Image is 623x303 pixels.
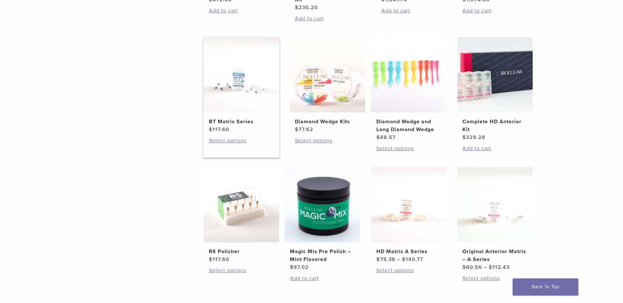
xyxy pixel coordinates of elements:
a: Select options for “Original Anterior Matrix - A Series” [462,274,527,282]
span: $ [295,126,299,133]
a: Diamond Wedge KitsDiamond Wedge Kits $77.62 [289,37,366,133]
span: $ [290,264,294,271]
span: $ [462,134,466,141]
span: $ [209,256,212,263]
a: Add to cart: “Rockstar (RS) Polishing Kit” [295,15,360,23]
a: Add to cart: “Complete HD Anterior Kit” [462,145,527,152]
a: Add to cart: “HeatSync Kit” [381,7,446,15]
a: HD Matrix A SeriesHD Matrix A Series [371,167,447,263]
span: $ [402,256,406,263]
bdi: 48.57 [376,134,396,141]
a: Add to cart: “Black Triangle (BT) Kit” [209,7,274,15]
a: Back To Top [513,278,578,295]
bdi: 77.62 [295,126,313,133]
bdi: 235.20 [295,4,318,11]
a: Select options for “HD Matrix A Series” [376,267,441,274]
bdi: 117.60 [209,256,229,263]
img: HD Matrix A Series [371,167,447,242]
span: $ [376,256,380,263]
bdi: 112.43 [489,264,510,271]
a: Complete HD Anterior KitComplete HD Anterior Kit $329.28 [457,37,533,141]
bdi: 329.28 [462,134,485,141]
h2: Diamond Wedge Kits [295,118,360,126]
span: – [484,264,487,271]
h2: Complete HD Anterior Kit [462,118,527,133]
img: Complete HD Anterior Kit [457,37,533,112]
bdi: 75.38 [376,256,395,263]
a: Magic Mix Pre Polish - Mint FlavoredMagic Mix Pre Polish – Mint Flavored $97.02 [284,167,361,271]
img: Original Anterior Matrix - A Series [457,167,533,242]
bdi: 97.02 [290,264,309,271]
span: – [397,256,400,263]
img: Diamond Wedge and Long Diamond Wedge [371,37,447,112]
img: Magic Mix Pre Polish - Mint Flavored [285,167,360,242]
a: Select options for “Diamond Wedge Kits” [295,137,360,145]
bdi: 140.77 [402,256,423,263]
span: $ [489,264,492,271]
h2: Original Anterior Matrix – A Series [462,248,527,263]
a: RS PolisherRS Polisher $117.60 [203,167,280,263]
bdi: 60.56 [462,264,482,271]
h2: Diamond Wedge and Long Diamond Wedge [376,118,441,133]
a: Original Anterior Matrix - A SeriesOriginal Anterior Matrix – A Series [457,167,533,271]
h2: HD Matrix A Series [376,248,441,255]
a: Add to cart: “Blaster Kit” [462,7,527,15]
a: BT Matrix SeriesBT Matrix Series $117.60 [203,37,280,133]
h2: RS Polisher [209,248,274,255]
h2: BT Matrix Series [209,118,274,126]
span: $ [462,264,466,271]
img: Diamond Wedge Kits [290,37,365,112]
img: RS Polisher [204,167,279,242]
h2: Magic Mix Pre Polish – Mint Flavored [290,248,355,263]
a: Add to cart: “Magic Mix Pre Polish - Mint Flavored” [290,274,355,282]
span: $ [376,134,380,141]
a: Diamond Wedge and Long Diamond WedgeDiamond Wedge and Long Diamond Wedge $48.57 [371,37,447,141]
a: Select options for “RS Polisher” [209,267,274,274]
span: $ [209,126,212,133]
a: Select options for “BT Matrix Series” [209,137,274,145]
bdi: 117.60 [209,126,229,133]
a: Select options for “Diamond Wedge and Long Diamond Wedge” [376,145,441,152]
img: BT Matrix Series [204,37,279,112]
span: $ [295,4,299,11]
